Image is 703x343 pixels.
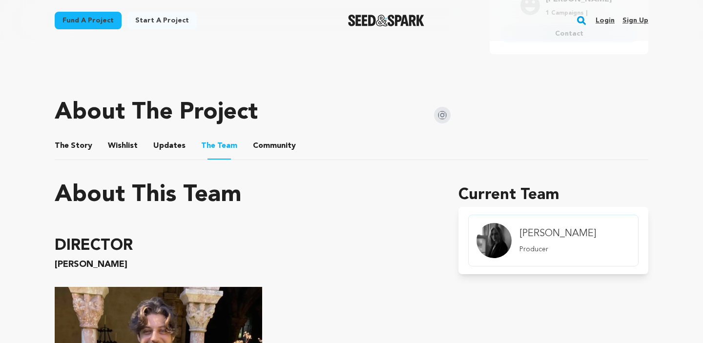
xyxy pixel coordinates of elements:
img: Seed&Spark Logo Dark Mode [348,15,425,26]
h4: [PERSON_NAME] [519,227,596,241]
h1: About The Project [55,101,258,124]
a: Seed&Spark Homepage [348,15,425,26]
img: Seed&Spark Instagram Icon [434,107,451,123]
strong: DIRECTOR [55,238,133,254]
span: Wishlist [108,140,138,152]
h1: Current Team [458,183,648,207]
span: The [55,140,69,152]
a: Login [596,13,615,28]
h1: About This Team [55,183,242,207]
img: Team Image [476,223,512,258]
a: Start a project [127,12,197,29]
a: member.name Profile [468,215,639,266]
span: Updates [153,140,186,152]
span: Team [201,140,237,152]
a: Fund a project [55,12,122,29]
span: The [201,140,215,152]
span: Community [253,140,296,152]
h3: [PERSON_NAME] [55,258,435,271]
a: Sign up [622,13,648,28]
span: Story [55,140,92,152]
p: Producer [519,244,596,254]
